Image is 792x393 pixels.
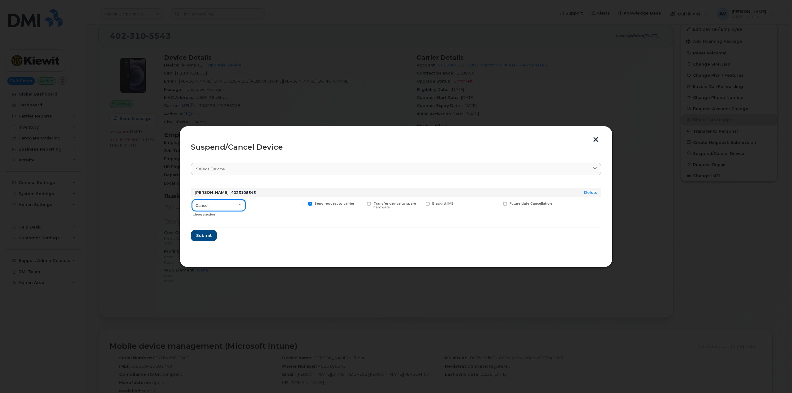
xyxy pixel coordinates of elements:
span: Transfer device to spare hardware [373,202,416,210]
span: Send request to carrier [315,202,354,206]
span: Select device [196,166,225,172]
span: 4023105543 [231,190,256,195]
span: Future date Cancellation [510,202,552,206]
iframe: Messenger Launcher [765,366,787,388]
input: Send request to carrier [301,202,304,205]
span: Submit [196,233,212,238]
input: Transfer device to spare hardware [359,202,363,205]
a: Select device [191,163,601,175]
input: Future date Cancellation [496,202,499,205]
a: Delete [584,190,597,195]
button: Submit [191,230,217,241]
strong: [PERSON_NAME] [195,190,229,195]
div: Suspend/Cancel Device [191,143,601,151]
input: Blacklist IMEI [418,202,421,205]
span: Blacklist IMEI [432,202,454,206]
div: Choose action [193,210,245,217]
